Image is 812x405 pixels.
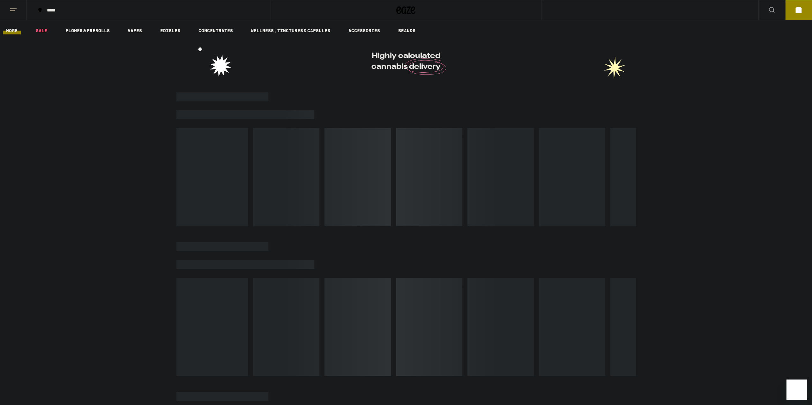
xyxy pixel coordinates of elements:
a: BRANDS [395,27,419,34]
a: CONCENTRATES [195,27,236,34]
button: 4 [785,0,812,20]
a: SALE [33,27,50,34]
span: 4 [798,9,800,12]
a: FLOWER & PREROLLS [62,27,113,34]
a: HOME [3,27,21,34]
h1: Highly calculated cannabis delivery [354,51,459,72]
iframe: Button to launch messaging window [786,380,807,400]
a: ACCESSORIES [345,27,383,34]
a: VAPES [124,27,145,34]
a: WELLNESS, TINCTURES & CAPSULES [248,27,333,34]
a: EDIBLES [157,27,183,34]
